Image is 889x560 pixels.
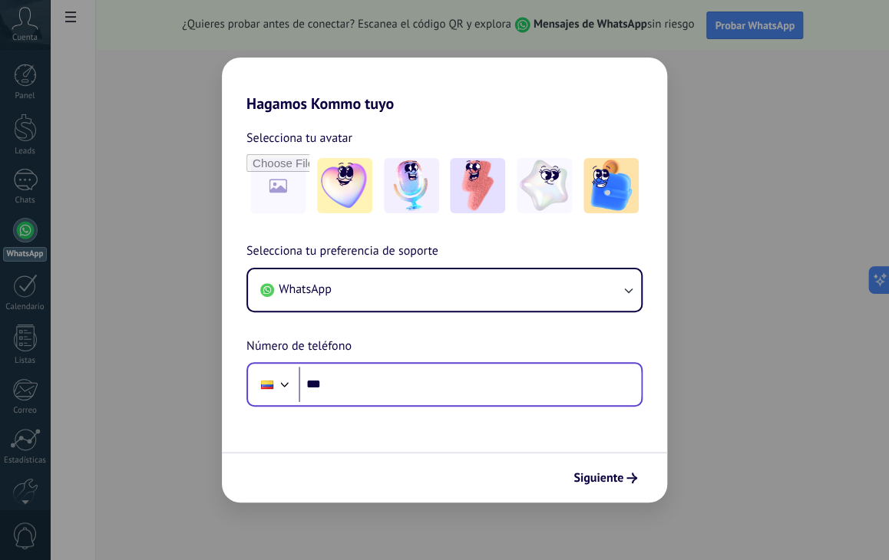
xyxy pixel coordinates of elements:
h2: Hagamos Kommo tuyo [222,58,667,113]
span: Selecciona tu avatar [246,128,352,148]
img: -1.jpeg [317,158,372,213]
span: Número de teléfono [246,337,352,357]
img: -4.jpeg [517,158,572,213]
span: Siguiente [573,473,623,483]
button: Siguiente [567,465,644,491]
img: -5.jpeg [583,158,639,213]
img: -2.jpeg [384,158,439,213]
button: WhatsApp [248,269,641,311]
span: Selecciona tu preferencia de soporte [246,242,438,262]
span: WhatsApp [279,282,332,297]
div: Colombia: + 57 [253,368,282,400]
img: -3.jpeg [450,158,505,213]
